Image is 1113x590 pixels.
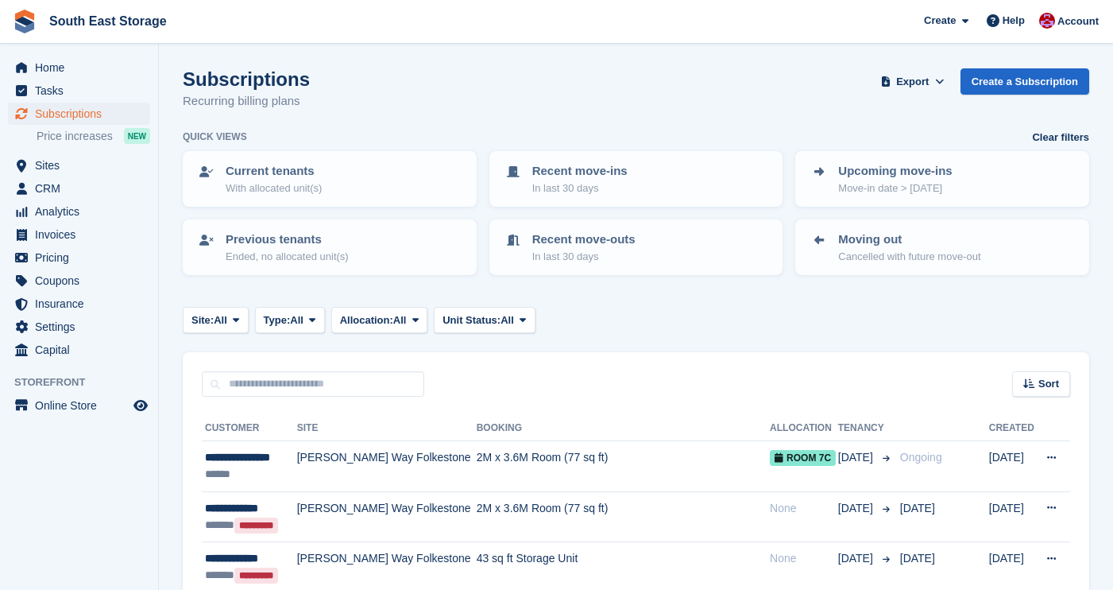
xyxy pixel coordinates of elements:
span: Type: [264,312,291,328]
span: Help [1003,13,1025,29]
span: Storefront [14,375,158,390]
a: menu [8,223,150,246]
a: menu [8,56,150,79]
p: In last 30 days [532,249,636,265]
a: South East Storage [43,8,173,34]
a: Upcoming move-ins Move-in date > [DATE] [797,153,1088,205]
span: Online Store [35,394,130,417]
span: Insurance [35,293,130,315]
a: menu [8,154,150,177]
span: All [290,312,303,328]
span: [DATE] [900,552,935,565]
td: [PERSON_NAME] Way Folkestone [297,441,477,492]
th: Tenancy [838,416,894,441]
th: Booking [477,416,770,441]
h1: Subscriptions [183,68,310,90]
a: Previous tenants Ended, no allocated unit(s) [184,221,475,274]
p: With allocated unit(s) [226,180,322,196]
td: 2M x 3.6M Room (77 sq ft) [477,491,770,542]
a: menu [8,394,150,417]
span: Site: [191,312,214,328]
button: Site: All [183,307,249,333]
button: Export [878,68,948,95]
p: Move-in date > [DATE] [838,180,952,196]
th: Allocation [770,416,838,441]
div: NEW [124,128,150,144]
a: menu [8,80,150,102]
span: Sort [1038,376,1059,392]
button: Allocation: All [331,307,428,333]
th: Customer [202,416,297,441]
span: Price increases [37,129,113,144]
span: Subscriptions [35,103,130,125]
img: stora-icon-8386f47178a22dfd0bd8f6a31ec36ba5ce8667c1dd55bd0f319d3a0aa187defe.svg [13,10,37,33]
a: menu [8,103,150,125]
a: Create a Subscription [960,68,1089,95]
span: All [500,312,514,328]
td: [DATE] [989,491,1036,542]
span: Settings [35,316,130,338]
a: menu [8,270,150,292]
a: menu [8,246,150,269]
span: [DATE] [900,502,935,514]
span: Invoices [35,223,130,246]
td: [PERSON_NAME] Way Folkestone [297,491,477,542]
td: [DATE] [989,441,1036,492]
span: Coupons [35,270,130,292]
a: Recent move-ins In last 30 days [491,153,782,205]
a: Moving out Cancelled with future move-out [797,221,1088,274]
a: Price increases NEW [37,127,150,145]
span: [DATE] [838,500,876,517]
th: Created [989,416,1036,441]
span: [DATE] [838,449,876,466]
span: Room 7c [770,450,836,466]
a: Current tenants With allocated unit(s) [184,153,475,205]
img: Roger Norris [1039,13,1055,29]
span: CRM [35,177,130,200]
span: Tasks [35,80,130,102]
p: Recent move-outs [532,231,636,249]
a: menu [8,200,150,223]
a: menu [8,177,150,200]
a: Preview store [131,396,150,415]
span: Ongoing [900,451,942,464]
span: All [393,312,407,328]
th: Site [297,416,477,441]
td: 2M x 3.6M Room (77 sq ft) [477,441,770,492]
button: Unit Status: All [434,307,535,333]
a: menu [8,293,150,315]
span: Export [896,74,929,90]
a: Recent move-outs In last 30 days [491,221,782,274]
p: Previous tenants [226,231,349,249]
span: [DATE] [838,550,876,567]
span: Account [1057,14,1099,29]
span: Pricing [35,246,130,269]
p: Recurring billing plans [183,92,310,111]
span: Allocation: [340,312,393,328]
span: Capital [35,339,130,361]
span: All [214,312,227,328]
span: Home [35,56,130,79]
p: Moving out [838,231,980,249]
a: Clear filters [1032,130,1089,146]
div: None [770,550,838,567]
p: Upcoming move-ins [838,162,952,180]
h6: Quick views [183,130,247,144]
a: menu [8,339,150,361]
p: In last 30 days [532,180,628,196]
span: Unit Status: [442,312,500,328]
p: Ended, no allocated unit(s) [226,249,349,265]
p: Cancelled with future move-out [838,249,980,265]
a: menu [8,316,150,338]
div: None [770,500,838,517]
span: Sites [35,154,130,177]
p: Current tenants [226,162,322,180]
p: Recent move-ins [532,162,628,180]
span: Analytics [35,200,130,223]
span: Create [924,13,956,29]
button: Type: All [255,307,325,333]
